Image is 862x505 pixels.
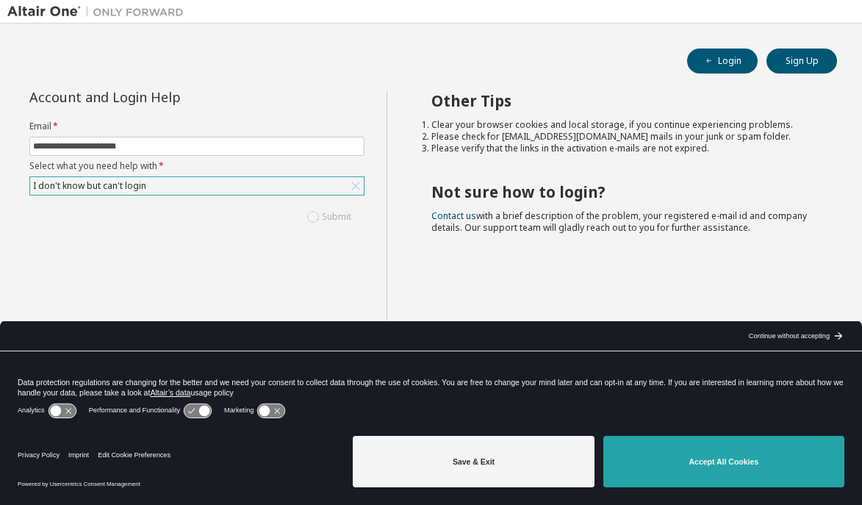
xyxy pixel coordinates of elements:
[30,177,364,195] div: I don't know but can't login
[431,209,476,222] a: Contact us
[29,160,364,172] label: Select what you need help with
[431,91,811,110] h2: Other Tips
[431,119,811,131] li: Clear your browser cookies and local storage, if you continue experiencing problems.
[431,131,811,143] li: Please check for [EMAIL_ADDRESS][DOMAIN_NAME] mails in your junk or spam folder.
[7,4,191,19] img: Altair One
[431,182,811,201] h2: Not sure how to login?
[687,49,758,74] button: Login
[29,121,364,132] label: Email
[766,49,837,74] button: Sign Up
[431,209,807,234] span: with a brief description of the problem, your registered e-mail id and company details. Our suppo...
[431,143,811,154] li: Please verify that the links in the activation e-mails are not expired.
[31,178,148,194] div: I don't know but can't login
[29,91,298,103] div: Account and Login Help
